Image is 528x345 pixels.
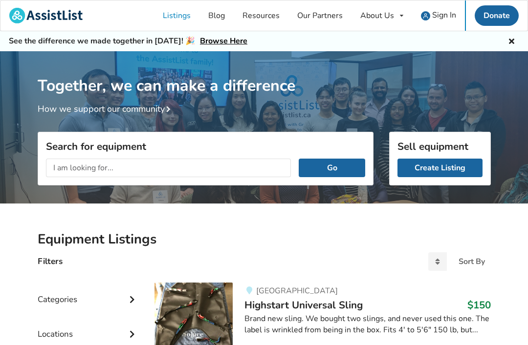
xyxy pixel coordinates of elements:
a: Donate [475,5,519,26]
a: Our Partners [288,0,352,31]
img: assistlist-logo [9,8,83,23]
div: Locations [38,309,139,344]
input: I am looking for... [46,159,291,177]
h1: Together, we can make a difference [38,51,491,96]
h3: Sell equipment [397,140,483,153]
h5: See the difference we made together in [DATE]! 🎉 [9,36,247,46]
a: Browse Here [200,36,247,46]
a: user icon Sign In [412,0,465,31]
div: About Us [360,12,394,20]
img: user icon [421,11,430,20]
button: Go [299,159,365,177]
a: Resources [234,0,288,31]
h4: Filters [38,256,63,267]
h3: $150 [467,299,491,311]
h2: Equipment Listings [38,231,491,248]
div: Sort By [459,258,485,265]
span: Highstart Universal Sling [244,298,363,312]
a: How we support our community [38,103,175,115]
a: Blog [199,0,234,31]
span: [GEOGRAPHIC_DATA] [256,285,338,296]
a: Create Listing [397,159,483,177]
div: Categories [38,275,139,309]
a: Listings [154,0,199,31]
div: Brand new sling. We bought two slings, and never used this one. The label is wrinkled from being ... [244,313,490,336]
h3: Search for equipment [46,140,365,153]
span: Sign In [432,10,456,20]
